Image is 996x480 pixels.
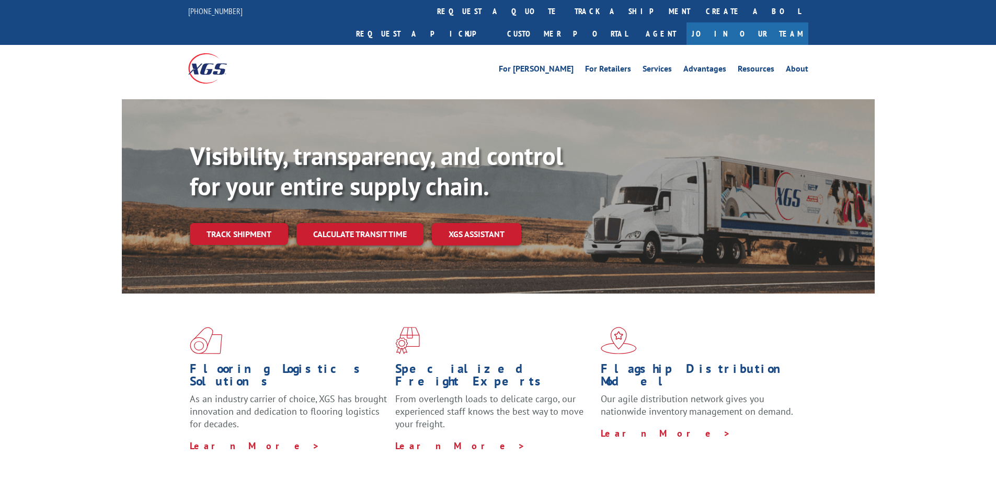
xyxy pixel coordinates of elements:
b: Visibility, transparency, and control for your entire supply chain. [190,139,563,202]
h1: Flooring Logistics Solutions [190,362,387,393]
a: Join Our Team [686,22,808,45]
a: Learn More > [601,427,731,439]
img: xgs-icon-total-supply-chain-intelligence-red [190,327,222,354]
span: As an industry carrier of choice, XGS has brought innovation and dedication to flooring logistics... [190,393,387,430]
a: For Retailers [585,65,631,76]
a: Customer Portal [499,22,635,45]
a: [PHONE_NUMBER] [188,6,243,16]
h1: Specialized Freight Experts [395,362,593,393]
a: Services [643,65,672,76]
a: Agent [635,22,686,45]
h1: Flagship Distribution Model [601,362,798,393]
a: Learn More > [190,440,320,452]
a: Calculate transit time [296,223,423,245]
a: XGS ASSISTANT [432,223,521,245]
a: Track shipment [190,223,288,245]
p: From overlength loads to delicate cargo, our experienced staff knows the best way to move your fr... [395,393,593,439]
img: xgs-icon-flagship-distribution-model-red [601,327,637,354]
a: Request a pickup [348,22,499,45]
img: xgs-icon-focused-on-flooring-red [395,327,420,354]
a: About [786,65,808,76]
a: Resources [738,65,774,76]
span: Our agile distribution network gives you nationwide inventory management on demand. [601,393,793,417]
a: Advantages [683,65,726,76]
a: Learn More > [395,440,525,452]
a: For [PERSON_NAME] [499,65,574,76]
